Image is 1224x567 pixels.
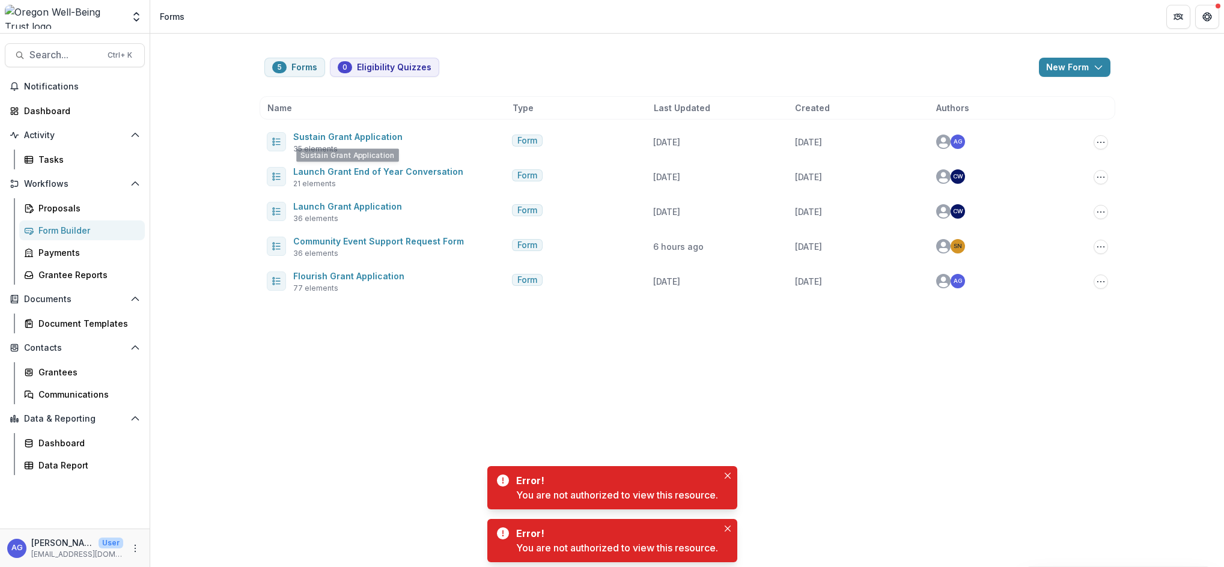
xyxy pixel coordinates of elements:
button: Notifications [5,77,145,96]
a: Data Report [19,455,145,475]
a: Grantees [19,362,145,382]
span: Form [517,171,537,181]
span: 35 elements [293,144,338,154]
button: Options [1094,240,1108,254]
a: Document Templates [19,314,145,333]
div: Asta Garmon [954,278,962,284]
button: New Form [1039,58,1110,77]
span: [DATE] [653,137,680,147]
span: [DATE] [795,207,822,217]
p: [EMAIL_ADDRESS][DOMAIN_NAME] [31,549,123,560]
div: Siri Ngai [954,243,962,249]
div: Cat Willett [953,208,963,214]
a: Launch Grant Application [293,201,402,211]
span: Form [517,240,537,250]
div: Cat Willett [953,174,963,180]
span: Type [513,102,534,114]
a: Flourish Grant Application [293,271,404,281]
div: You are not authorized to view this resource. [516,541,718,555]
button: Eligibility Quizzes [330,58,439,77]
span: 6 hours ago [653,241,704,252]
button: Options [1094,205,1108,219]
span: Form [517,205,537,216]
div: Ctrl + K [105,49,135,62]
span: Contacts [24,343,126,353]
div: Document Templates [38,317,135,330]
span: [DATE] [795,172,822,182]
button: Forms [264,58,325,77]
span: 36 elements [293,213,338,224]
div: Grantee Reports [38,268,135,281]
span: Name [267,102,292,114]
div: Error! [516,526,713,541]
a: Sustain Grant Application [293,132,403,142]
div: Grantees [38,366,135,378]
div: Asta Garmon [954,139,962,145]
img: Oregon Well-Being Trust logo [5,5,123,29]
span: [DATE] [653,276,680,287]
span: 5 [277,63,282,71]
div: Data Report [38,459,135,471]
svg: avatar [936,169,951,184]
span: [DATE] [795,241,822,252]
span: Created [795,102,830,114]
button: Options [1094,170,1108,184]
span: Workflows [24,179,126,189]
div: Error! [516,473,713,488]
p: [PERSON_NAME] [31,536,94,549]
button: Open Activity [5,126,145,145]
span: [DATE] [653,172,680,182]
button: Get Help [1195,5,1219,29]
span: 36 elements [293,248,338,259]
div: Asta Garmon [11,544,23,552]
button: Open entity switcher [128,5,145,29]
div: Form Builder [38,224,135,237]
span: [DATE] [795,137,822,147]
span: Form [517,136,537,146]
div: Forms [160,10,184,23]
a: Tasks [19,150,145,169]
button: Open Workflows [5,174,145,193]
span: Documents [24,294,126,305]
button: Search... [5,43,145,67]
span: 21 elements [293,178,336,189]
span: Notifications [24,82,140,92]
a: Proposals [19,198,145,218]
a: Dashboard [5,101,145,121]
button: Options [1094,274,1108,289]
span: 77 elements [293,283,338,294]
span: [DATE] [795,276,822,287]
button: Open Documents [5,290,145,309]
svg: avatar [936,204,951,219]
svg: avatar [936,239,951,253]
p: User [99,538,123,548]
a: Payments [19,243,145,262]
svg: avatar [936,274,951,288]
span: Last Updated [654,102,710,114]
nav: breadcrumb [155,8,189,25]
a: Form Builder [19,220,145,240]
button: Close [720,521,735,536]
button: Close [720,468,735,483]
span: Data & Reporting [24,414,126,424]
button: Partners [1166,5,1190,29]
span: [DATE] [653,207,680,217]
div: Payments [38,246,135,259]
button: Open Contacts [5,338,145,357]
div: Proposals [38,202,135,214]
svg: avatar [936,135,951,149]
button: Open Data & Reporting [5,409,145,428]
div: Dashboard [24,105,135,117]
button: More [128,541,142,556]
a: Community Event Support Request Form [293,236,464,246]
span: Form [517,275,537,285]
span: Authors [936,102,969,114]
span: Search... [29,49,100,61]
span: Activity [24,130,126,141]
span: 0 [343,63,347,71]
div: You are not authorized to view this resource. [516,488,718,502]
button: Options [1094,135,1108,150]
div: Dashboard [38,437,135,449]
a: Launch Grant End of Year Conversation [293,166,463,177]
a: Communications [19,384,145,404]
